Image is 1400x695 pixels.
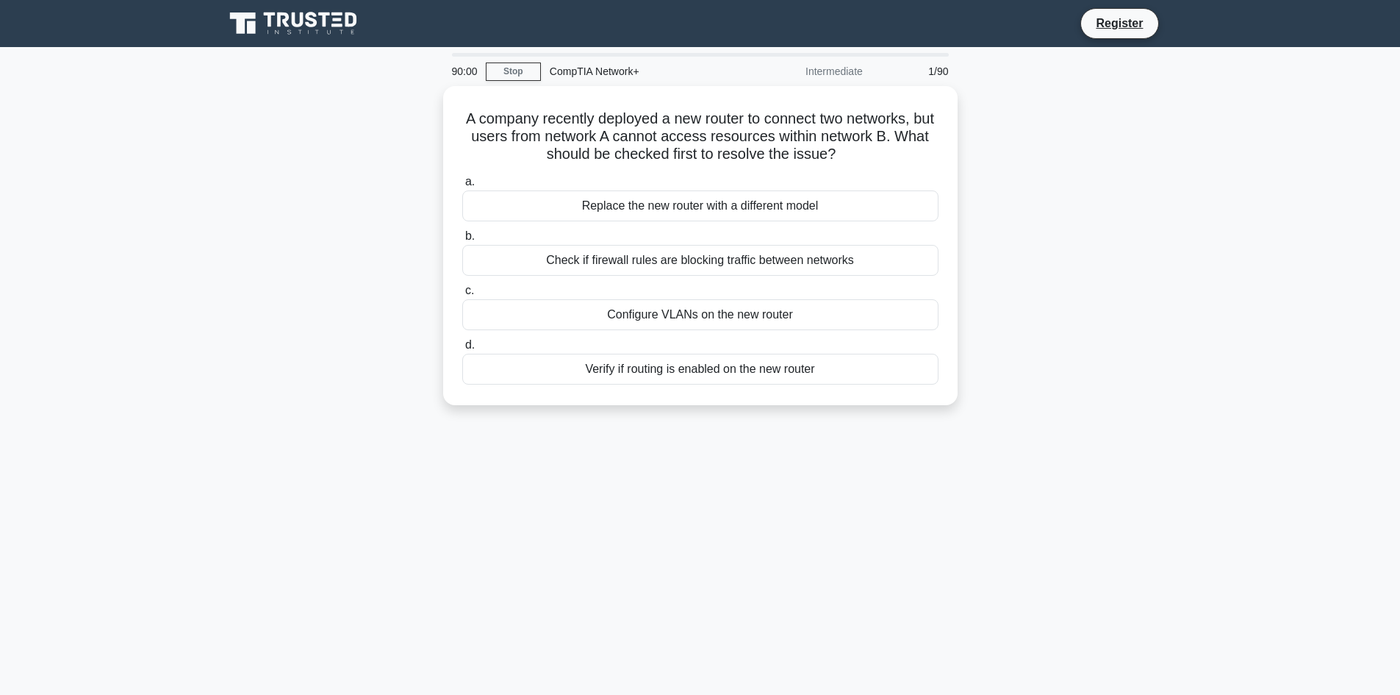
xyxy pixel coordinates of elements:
[465,175,475,188] span: a.
[541,57,743,86] div: CompTIA Network+
[872,57,958,86] div: 1/90
[465,229,475,242] span: b.
[743,57,872,86] div: Intermediate
[465,338,475,351] span: d.
[462,299,938,330] div: Configure VLANs on the new router
[1087,14,1152,32] a: Register
[462,245,938,276] div: Check if firewall rules are blocking traffic between networks
[462,354,938,385] div: Verify if routing is enabled on the new router
[465,284,474,296] span: c.
[486,63,541,81] a: Stop
[443,57,486,86] div: 90:00
[461,110,940,164] h5: A company recently deployed a new router to connect two networks, but users from network A cannot...
[462,190,938,221] div: Replace the new router with a different model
